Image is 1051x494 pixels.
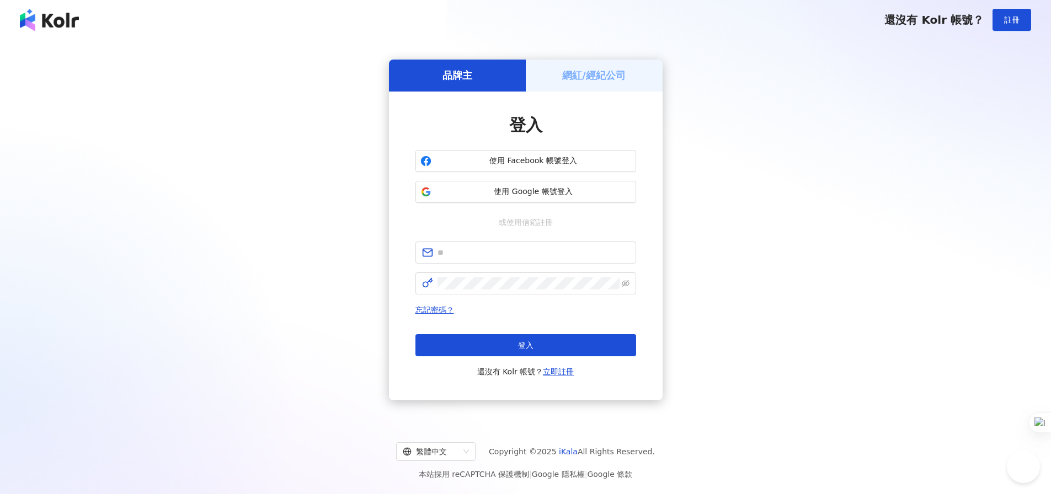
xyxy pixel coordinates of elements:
[415,150,636,172] button: 使用 Facebook 帳號登入
[436,155,631,167] span: 使用 Facebook 帳號登入
[884,13,984,26] span: 還沒有 Kolr 帳號？
[1004,15,1020,24] span: 註冊
[491,216,561,228] span: 或使用信箱註冊
[509,115,542,135] span: 登入
[622,280,629,287] span: eye-invisible
[20,9,79,31] img: logo
[1007,460,1040,493] iframe: Toggle Customer Support
[585,470,588,479] span: |
[419,468,632,481] span: 本站採用 reCAPTCHA 保護機制
[477,365,574,378] span: 還沒有 Kolr 帳號？
[436,186,631,197] span: 使用 Google 帳號登入
[415,305,454,314] a: 忘記密碼？
[489,445,655,458] span: Copyright © 2025 All Rights Reserved.
[559,447,578,456] a: iKala
[993,9,1031,31] button: 註冊
[543,367,574,376] a: 立即註冊
[562,68,626,82] h5: 網紅/經紀公司
[587,470,632,479] a: Google 條款
[529,470,532,479] span: |
[442,68,472,82] h5: 品牌主
[518,341,533,350] span: 登入
[403,443,459,460] div: 繁體中文
[532,470,585,479] a: Google 隱私權
[415,181,636,203] button: 使用 Google 帳號登入
[415,334,636,356] button: 登入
